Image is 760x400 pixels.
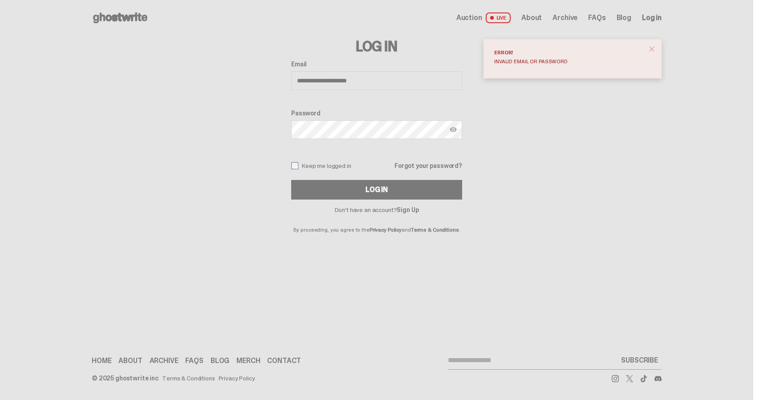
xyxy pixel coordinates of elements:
button: close [644,41,660,57]
p: Don't have an account? [291,207,462,213]
a: Archive [150,357,179,364]
label: Password [291,110,462,117]
button: SUBSCRIBE [618,351,662,369]
a: Archive [553,14,577,21]
p: By proceeding, you agree to the and . [291,213,462,233]
div: Log In [366,186,388,193]
a: Privacy Policy [370,226,402,233]
span: LIVE [486,12,511,23]
a: Log in [642,14,662,21]
a: Merch [236,357,260,364]
div: © 2025 ghostwrite inc [92,375,159,381]
a: Forgot your password? [394,163,462,169]
h3: Log In [291,39,462,53]
a: Terms & Conditions [162,375,215,381]
a: Blog [617,14,631,21]
div: Error! [494,50,644,55]
input: Keep me logged in [291,162,298,169]
a: Sign Up [397,206,419,214]
span: Auction [456,14,482,21]
a: Home [92,357,111,364]
a: FAQs [588,14,606,21]
button: Log In [291,180,462,200]
a: About [118,357,142,364]
a: FAQs [185,357,203,364]
a: Blog [211,357,229,364]
label: Email [291,61,462,68]
a: About [521,14,542,21]
a: Auction LIVE [456,12,511,23]
div: Invalid email or password [494,59,644,64]
img: Show password [450,126,457,133]
a: Privacy Policy [219,375,255,381]
a: Terms & Conditions [411,226,459,233]
label: Keep me logged in [291,162,351,169]
a: Contact [267,357,301,364]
